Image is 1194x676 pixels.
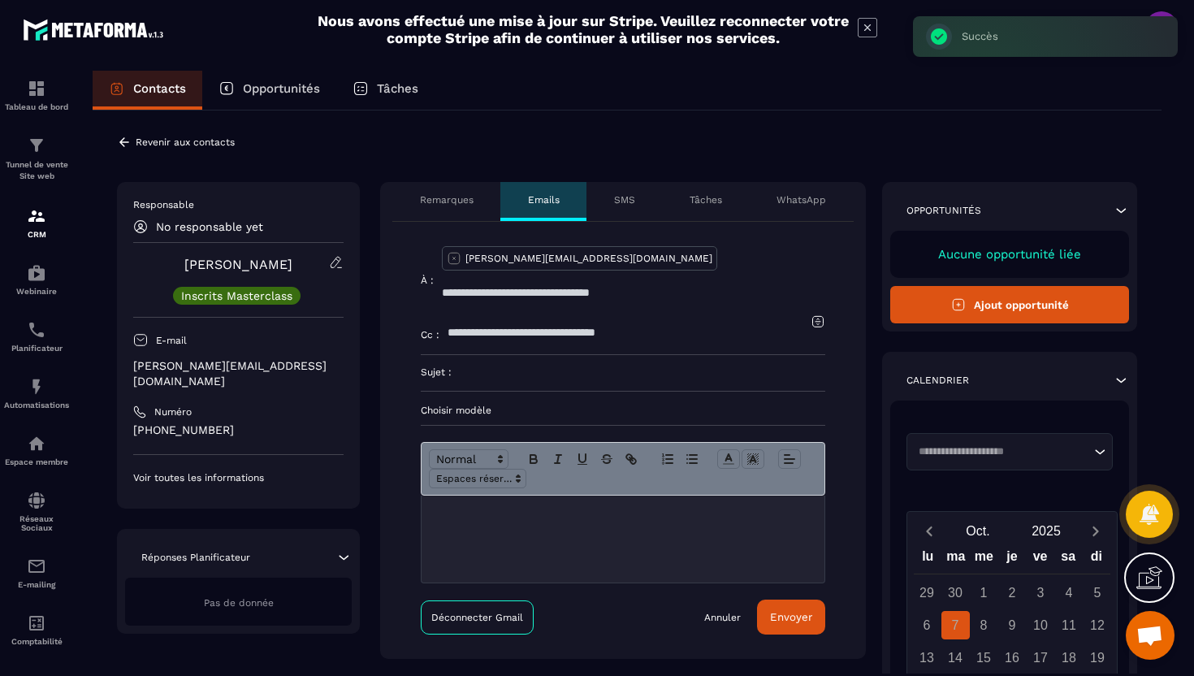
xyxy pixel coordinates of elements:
[421,274,434,287] p: À :
[1082,545,1110,574] div: di
[1012,517,1080,545] button: Open years overlay
[906,247,1113,262] p: Aucune opportunité liée
[27,79,46,98] img: formation
[970,643,998,672] div: 15
[528,193,560,206] p: Emails
[906,433,1113,470] div: Search for option
[27,320,46,340] img: scheduler
[465,252,712,265] p: [PERSON_NAME][EMAIL_ADDRESS][DOMAIN_NAME]
[27,491,46,510] img: social-network
[27,206,46,226] img: formation
[23,15,169,45] img: logo
[942,545,971,574] div: ma
[906,204,981,217] p: Opportunités
[181,290,292,301] p: Inscrits Masterclass
[4,67,69,123] a: formationformationTableau de bord
[27,136,46,155] img: formation
[154,405,192,418] p: Numéro
[1084,611,1112,639] div: 12
[4,365,69,422] a: automationsautomationsAutomatisations
[913,643,941,672] div: 13
[1084,643,1112,672] div: 19
[4,422,69,479] a: automationsautomationsEspace membre
[133,198,344,211] p: Responsable
[1084,578,1112,607] div: 5
[1055,643,1084,672] div: 18
[913,578,941,607] div: 29
[4,637,69,646] p: Comptabilité
[757,600,825,635] button: Envoyer
[970,545,998,574] div: me
[998,578,1027,607] div: 2
[941,643,970,672] div: 14
[421,600,534,635] a: Déconnecter Gmail
[243,81,320,96] p: Opportunités
[998,545,1027,574] div: je
[4,514,69,532] p: Réseaux Sociaux
[421,366,452,379] p: Sujet :
[420,193,474,206] p: Remarques
[4,601,69,658] a: accountantaccountantComptabilité
[4,580,69,589] p: E-mailing
[4,230,69,239] p: CRM
[27,613,46,633] img: accountant
[4,194,69,251] a: formationformationCRM
[1026,545,1054,574] div: ve
[133,422,344,438] p: [PHONE_NUMBER]
[4,344,69,353] p: Planificateur
[890,286,1129,323] button: Ajout opportunité
[204,597,274,609] span: Pas de donnée
[4,479,69,544] a: social-networksocial-networkRéseaux Sociaux
[998,611,1027,639] div: 9
[27,557,46,576] img: email
[1080,520,1110,542] button: Next month
[27,434,46,453] img: automations
[133,81,186,96] p: Contacts
[4,401,69,409] p: Automatisations
[914,545,942,574] div: lu
[377,81,418,96] p: Tâches
[4,308,69,365] a: schedulerschedulerPlanificateur
[4,544,69,601] a: emailemailE-mailing
[941,578,970,607] div: 30
[421,404,825,417] p: Choisir modèle
[1054,545,1083,574] div: sa
[704,611,741,624] a: Annuler
[156,334,187,347] p: E-mail
[136,136,235,148] p: Revenir aux contacts
[970,578,998,607] div: 1
[1055,578,1084,607] div: 4
[970,611,998,639] div: 8
[1126,611,1175,660] div: Ouvrir le chat
[913,611,941,639] div: 6
[133,358,344,389] p: [PERSON_NAME][EMAIL_ADDRESS][DOMAIN_NAME]
[93,71,202,110] a: Contacts
[133,471,344,484] p: Voir toutes les informations
[27,377,46,396] img: automations
[317,12,850,46] h2: Nous avons effectué une mise à jour sur Stripe. Veuillez reconnecter votre compte Stripe afin de ...
[421,328,439,341] p: Cc :
[1027,578,1055,607] div: 3
[184,257,292,272] a: [PERSON_NAME]
[913,444,1090,460] input: Search for option
[690,193,722,206] p: Tâches
[4,251,69,308] a: automationsautomationsWebinaire
[914,520,944,542] button: Previous month
[4,123,69,194] a: formationformationTunnel de vente Site web
[777,193,826,206] p: WhatsApp
[4,159,69,182] p: Tunnel de vente Site web
[202,71,336,110] a: Opportunités
[4,102,69,111] p: Tableau de bord
[1055,611,1084,639] div: 11
[27,263,46,283] img: automations
[4,287,69,296] p: Webinaire
[141,551,250,564] p: Réponses Planificateur
[156,220,263,233] p: No responsable yet
[906,374,969,387] p: Calendrier
[944,517,1012,545] button: Open months overlay
[4,457,69,466] p: Espace membre
[998,643,1027,672] div: 16
[614,193,635,206] p: SMS
[941,611,970,639] div: 7
[336,71,435,110] a: Tâches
